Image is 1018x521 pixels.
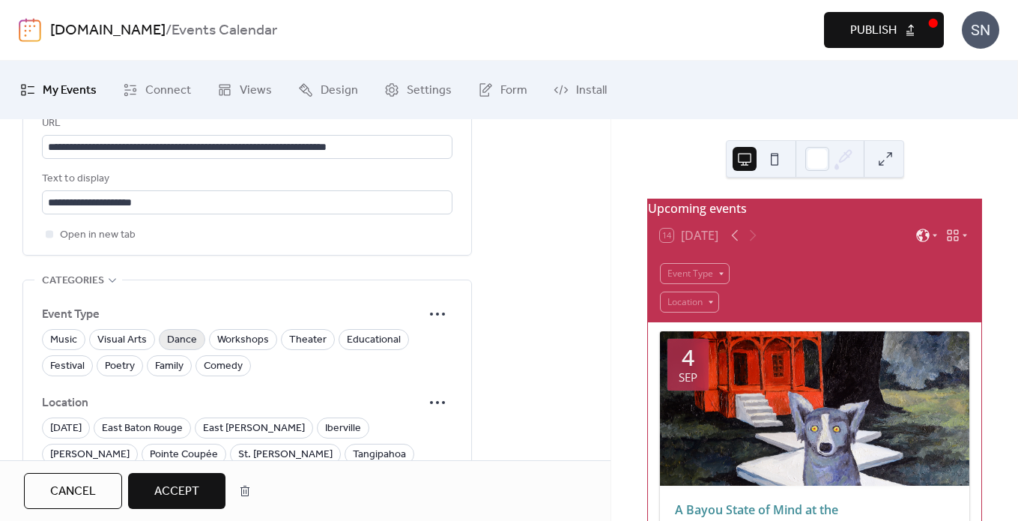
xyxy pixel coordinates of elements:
span: Form [500,79,527,103]
span: Connect [145,79,191,103]
span: Design [321,79,358,103]
span: Open in new tab [60,226,136,244]
span: Location [42,394,422,412]
span: Festival [50,358,85,376]
a: Connect [112,67,202,113]
span: Cancel [50,483,96,501]
a: Views [206,67,283,113]
span: [DATE] [50,420,82,438]
span: Publish [850,22,897,40]
span: Music [50,331,77,349]
span: St. [PERSON_NAME] [238,446,333,464]
img: logo [19,18,41,42]
a: Settings [373,67,463,113]
b: Events Calendar [172,16,277,45]
span: Theater [289,331,327,349]
span: Categories [42,272,104,290]
span: Pointe Coupée [150,446,218,464]
span: Visual Arts [97,331,147,349]
span: Install [576,79,607,103]
div: URL [42,115,449,133]
a: Install [542,67,618,113]
div: 4 [682,346,694,369]
span: Event Type [42,306,422,324]
a: Design [287,67,369,113]
div: Upcoming events [648,199,981,217]
span: East [PERSON_NAME] [203,420,305,438]
div: Sep [679,372,697,383]
span: Dance [167,331,197,349]
div: Text to display [42,170,449,188]
span: Workshops [217,331,269,349]
span: Family [155,358,184,376]
span: Accept [154,483,199,501]
span: Iberville [325,420,361,438]
b: / [166,16,172,45]
span: Comedy [204,358,243,376]
span: East Baton Rouge [102,420,183,438]
span: Educational [347,331,401,349]
button: Publish [824,12,944,48]
button: Cancel [24,473,122,509]
a: [DOMAIN_NAME] [50,16,166,45]
div: SN [962,11,999,49]
span: Tangipahoa [353,446,406,464]
span: [PERSON_NAME] [50,446,130,464]
span: Settings [407,79,452,103]
a: Form [467,67,539,113]
span: Views [240,79,272,103]
span: Poetry [105,358,135,376]
button: Accept [128,473,225,509]
span: My Events [43,79,97,103]
a: My Events [9,67,108,113]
